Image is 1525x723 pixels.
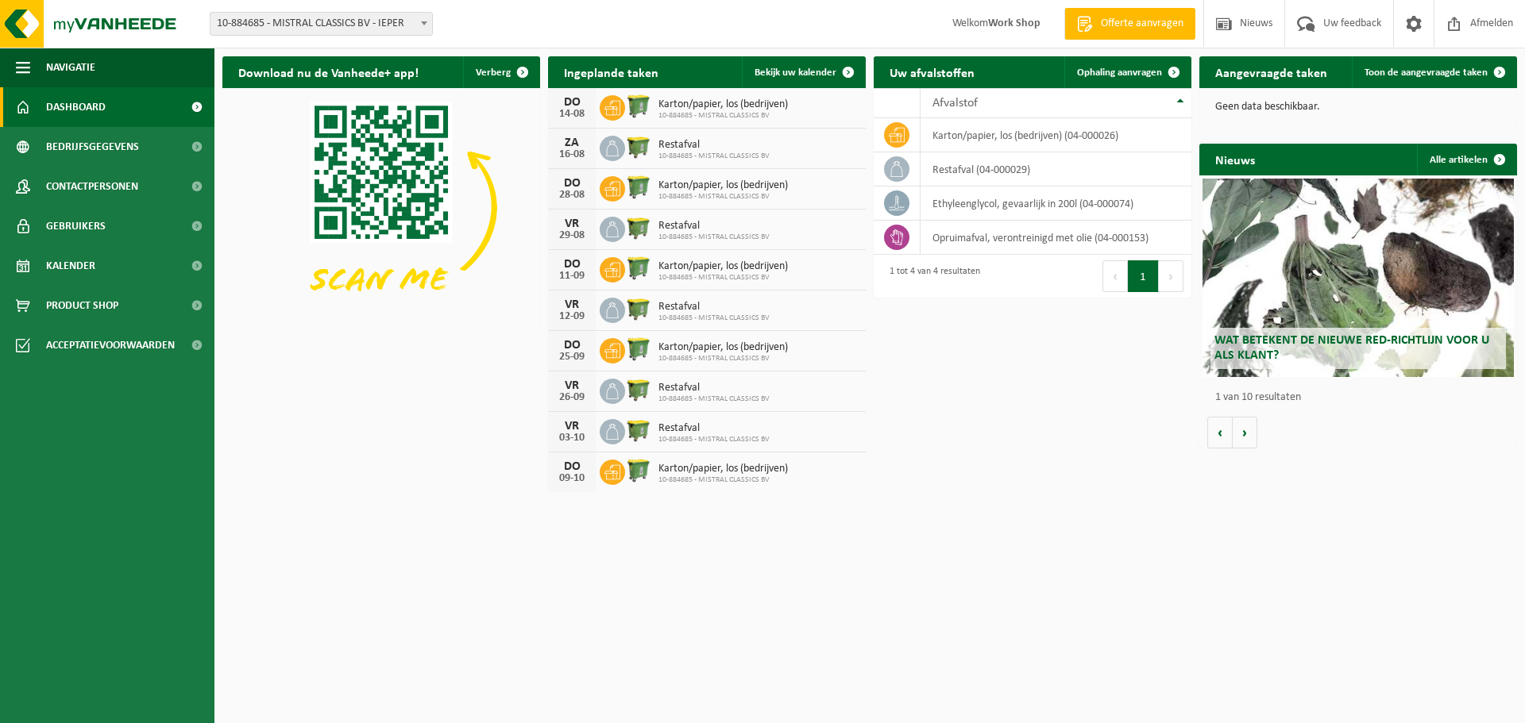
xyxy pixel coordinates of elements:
span: 10-884685 - MISTRAL CLASSICS BV [658,313,770,323]
a: Wat betekent de nieuwe RED-richtlijn voor u als klant? [1203,179,1514,377]
span: Restafval [658,139,770,152]
a: Bekijk uw kalender [742,56,864,88]
span: Product Shop [46,286,118,325]
img: WB-1100-HPE-GN-50 [625,417,652,444]
strong: Work Shop [988,17,1040,29]
img: WB-1100-HPE-GN-50 [625,133,652,160]
span: Toon de aangevraagde taken [1365,67,1488,78]
span: Kalender [46,246,95,286]
span: Acceptatievoorwaarden [46,325,175,365]
div: 14-08 [556,109,588,120]
span: Navigatie [46,48,95,87]
div: 03-10 [556,433,588,444]
p: Geen data beschikbaar. [1215,102,1501,113]
td: opruimafval, verontreinigd met olie (04-000153) [921,221,1191,255]
div: DO [556,96,588,109]
div: VR [556,379,588,392]
span: Bekijk uw kalender [755,67,836,78]
button: Next [1159,260,1183,292]
img: WB-1100-HPE-GN-50 [625,295,652,322]
span: Contactpersonen [46,167,138,206]
div: 09-10 [556,473,588,484]
div: DO [556,258,588,271]
span: Karton/papier, los (bedrijven) [658,260,788,273]
td: restafval (04-000029) [921,152,1191,187]
div: 11-09 [556,271,588,282]
span: Karton/papier, los (bedrijven) [658,341,788,354]
a: Alle artikelen [1417,144,1515,175]
h2: Ingeplande taken [548,56,674,87]
img: Download de VHEPlus App [222,88,540,326]
span: Karton/papier, los (bedrijven) [658,179,788,192]
img: WB-0770-HPE-GN-50 [625,255,652,282]
span: 10-884685 - MISTRAL CLASSICS BV [658,233,770,242]
div: DO [556,460,588,473]
h2: Nieuws [1199,144,1271,175]
span: Bedrijfsgegevens [46,127,139,167]
img: WB-1100-HPE-GN-50 [625,376,652,403]
div: 25-09 [556,352,588,363]
img: WB-1100-HPE-GN-50 [625,214,652,241]
img: WB-0770-HPE-GN-50 [625,93,652,120]
h2: Download nu de Vanheede+ app! [222,56,434,87]
h2: Aangevraagde taken [1199,56,1343,87]
span: Ophaling aanvragen [1077,67,1162,78]
button: Previous [1102,260,1128,292]
span: 10-884685 - MISTRAL CLASSICS BV [658,354,788,363]
span: Restafval [658,422,770,435]
span: Restafval [658,382,770,394]
span: 10-884685 - MISTRAL CLASSICS BV [658,475,788,485]
div: DO [556,339,588,352]
span: Afvalstof [932,97,978,110]
span: Dashboard [46,87,106,127]
span: Restafval [658,301,770,313]
div: 12-09 [556,311,588,322]
a: Offerte aanvragen [1064,8,1195,40]
img: WB-0770-HPE-GN-50 [625,457,652,484]
td: karton/papier, los (bedrijven) (04-000026) [921,118,1191,152]
div: VR [556,298,588,311]
img: WB-0770-HPE-GN-50 [625,336,652,363]
p: 1 van 10 resultaten [1215,392,1509,403]
button: Volgende [1233,417,1257,448]
span: 10-884685 - MISTRAL CLASSICS BV [658,111,788,121]
span: Verberg [476,67,511,78]
td: ethyleenglycol, gevaarlijk in 200l (04-000074) [921,187,1191,221]
a: Ophaling aanvragen [1064,56,1190,88]
span: 10-884685 - MISTRAL CLASSICS BV [658,273,788,283]
div: 29-08 [556,230,588,241]
span: 10-884685 - MISTRAL CLASSICS BV - IEPER [210,12,433,36]
span: Karton/papier, los (bedrijven) [658,463,788,475]
button: Vorige [1207,417,1233,448]
span: 10-884685 - MISTRAL CLASSICS BV - IEPER [210,13,432,35]
span: Karton/papier, los (bedrijven) [658,98,788,111]
img: WB-0770-HPE-GN-50 [625,174,652,201]
a: Toon de aangevraagde taken [1352,56,1515,88]
div: ZA [556,137,588,149]
span: Restafval [658,220,770,233]
span: 10-884685 - MISTRAL CLASSICS BV [658,394,770,404]
button: Verberg [463,56,539,88]
span: Offerte aanvragen [1097,16,1187,32]
div: VR [556,420,588,433]
span: Wat betekent de nieuwe RED-richtlijn voor u als klant? [1214,334,1489,362]
div: 26-09 [556,392,588,403]
h2: Uw afvalstoffen [874,56,990,87]
div: VR [556,217,588,230]
div: 28-08 [556,190,588,201]
span: 10-884685 - MISTRAL CLASSICS BV [658,152,770,161]
span: 10-884685 - MISTRAL CLASSICS BV [658,192,788,202]
div: 16-08 [556,149,588,160]
span: Gebruikers [46,206,106,246]
div: DO [556,177,588,190]
button: 1 [1128,260,1159,292]
span: 10-884685 - MISTRAL CLASSICS BV [658,435,770,444]
div: 1 tot 4 van 4 resultaten [882,259,980,294]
